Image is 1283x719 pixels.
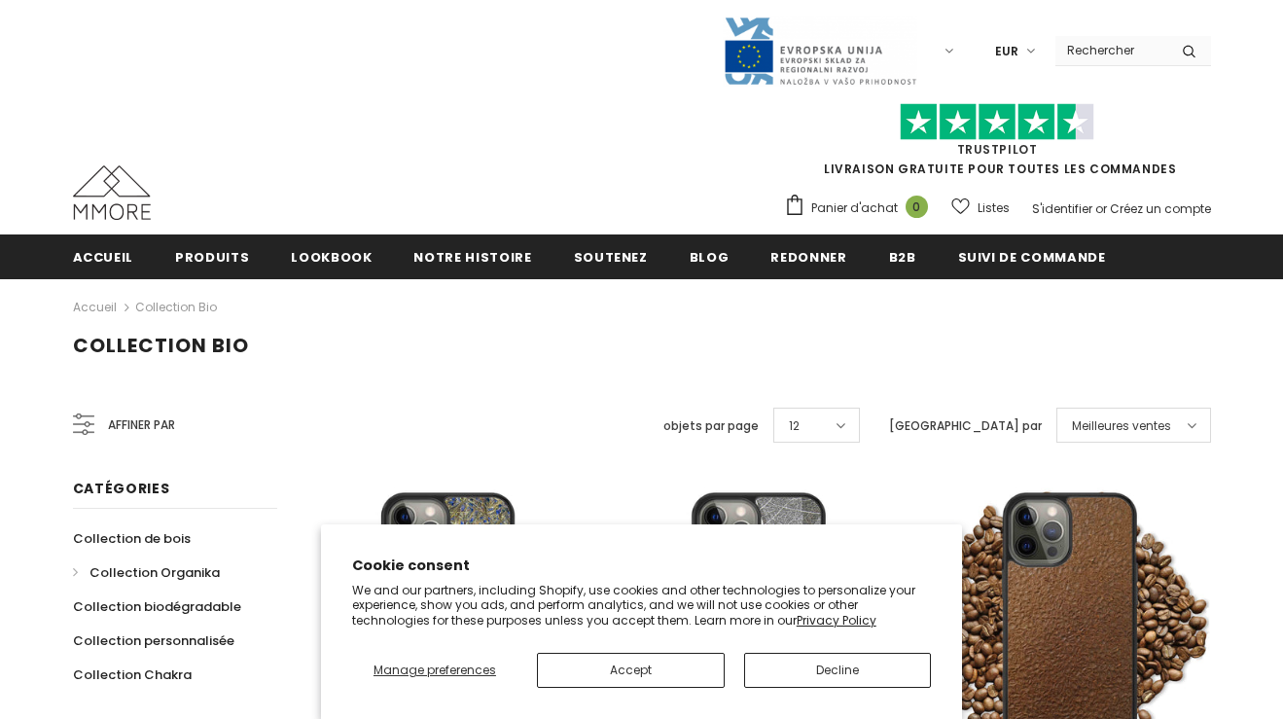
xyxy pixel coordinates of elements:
[1055,36,1167,64] input: Search Site
[900,103,1094,141] img: Faites confiance aux étoiles pilotes
[957,141,1038,158] a: TrustPilot
[352,556,932,576] h2: Cookie consent
[73,590,241,624] a: Collection biodégradable
[978,198,1010,218] span: Listes
[1095,200,1107,217] span: or
[135,299,217,315] a: Collection Bio
[374,662,496,678] span: Manage preferences
[574,234,648,278] a: soutenez
[889,234,916,278] a: B2B
[770,248,846,267] span: Redonner
[770,234,846,278] a: Redonner
[811,198,898,218] span: Panier d'achat
[744,653,932,688] button: Decline
[413,248,531,267] span: Notre histoire
[73,529,191,548] span: Collection de bois
[352,653,517,688] button: Manage preferences
[108,414,175,436] span: Affiner par
[73,234,134,278] a: Accueil
[906,196,928,218] span: 0
[73,248,134,267] span: Accueil
[889,416,1042,436] label: [GEOGRAPHIC_DATA] par
[784,112,1211,177] span: LIVRAISON GRATUITE POUR TOUTES LES COMMANDES
[352,583,932,629] p: We and our partners, including Shopify, use cookies and other technologies to personalize your ex...
[73,658,192,692] a: Collection Chakra
[73,165,151,220] img: Cas MMORE
[73,332,249,359] span: Collection Bio
[175,248,249,267] span: Produits
[73,521,191,556] a: Collection de bois
[89,563,220,582] span: Collection Organika
[784,194,938,223] a: Panier d'achat 0
[723,42,917,58] a: Javni Razpis
[1072,416,1171,436] span: Meilleures ventes
[175,234,249,278] a: Produits
[73,631,234,650] span: Collection personnalisée
[797,612,876,629] a: Privacy Policy
[789,416,800,436] span: 12
[723,16,917,87] img: Javni Razpis
[951,191,1010,225] a: Listes
[73,479,170,498] span: Catégories
[690,248,730,267] span: Blog
[73,597,241,616] span: Collection biodégradable
[537,653,725,688] button: Accept
[1110,200,1211,217] a: Créez un compte
[958,248,1106,267] span: Suivi de commande
[995,42,1018,61] span: EUR
[413,234,531,278] a: Notre histoire
[958,234,1106,278] a: Suivi de commande
[690,234,730,278] a: Blog
[291,234,372,278] a: Lookbook
[73,556,220,590] a: Collection Organika
[889,248,916,267] span: B2B
[291,248,372,267] span: Lookbook
[73,665,192,684] span: Collection Chakra
[1032,200,1092,217] a: S'identifier
[73,624,234,658] a: Collection personnalisée
[73,296,117,319] a: Accueil
[663,416,759,436] label: objets par page
[574,248,648,267] span: soutenez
